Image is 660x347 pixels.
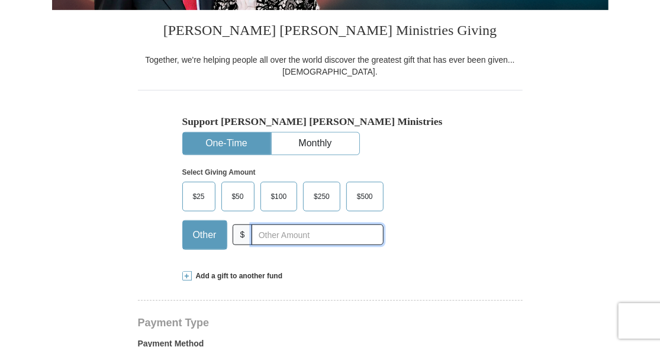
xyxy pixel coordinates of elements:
input: Other Amount [252,224,383,245]
button: Monthly [272,133,359,155]
h4: Payment Type [138,318,523,327]
span: $50 [226,188,250,205]
span: $25 [187,188,211,205]
span: Other [187,226,223,244]
h5: Support [PERSON_NAME] [PERSON_NAME] Ministries [182,115,478,128]
span: Add a gift to another fund [192,271,283,281]
button: One-Time [183,133,271,155]
div: Together, we're helping people all over the world discover the greatest gift that has ever been g... [138,54,523,78]
strong: Select Giving Amount [182,168,256,176]
span: $250 [308,188,336,205]
h3: [PERSON_NAME] [PERSON_NAME] Ministries Giving [138,10,523,54]
span: $500 [351,188,379,205]
span: $ [233,224,253,245]
span: $100 [265,188,293,205]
